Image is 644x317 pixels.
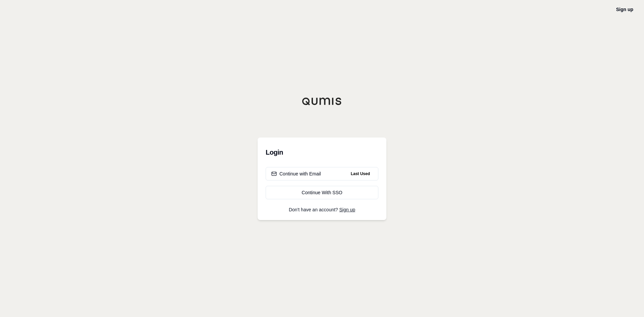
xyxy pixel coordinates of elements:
[339,207,355,212] a: Sign up
[266,146,378,159] h3: Login
[302,97,342,105] img: Qumis
[348,170,373,178] span: Last Used
[266,186,378,199] a: Continue With SSO
[266,167,378,180] button: Continue with EmailLast Used
[616,7,633,12] a: Sign up
[271,170,321,177] div: Continue with Email
[271,189,373,196] div: Continue With SSO
[266,207,378,212] p: Don't have an account?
